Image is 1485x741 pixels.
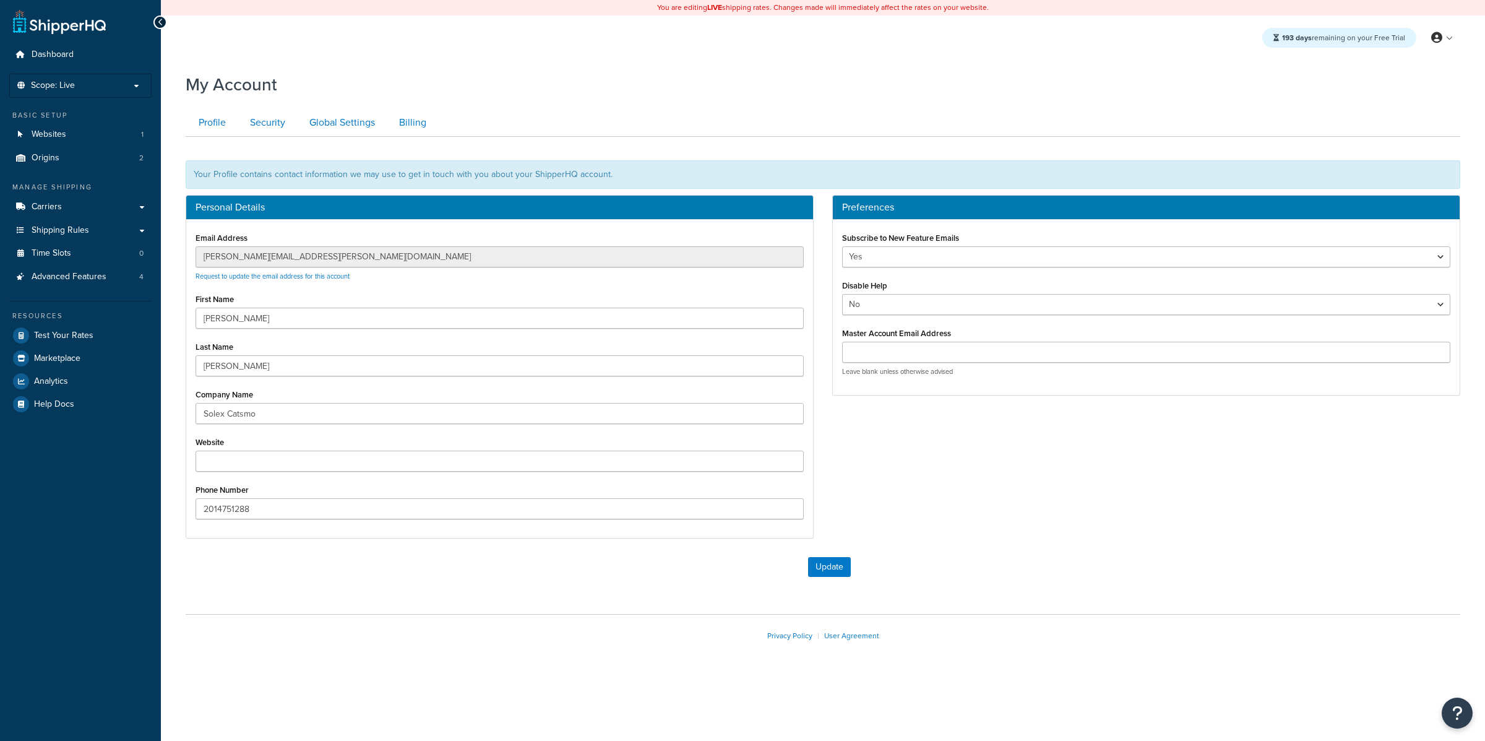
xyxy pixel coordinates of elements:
span: Websites [32,129,66,140]
span: Shipping Rules [32,225,89,236]
label: Phone Number [196,485,249,495]
h3: Personal Details [196,202,804,213]
a: Websites 1 [9,123,152,146]
span: Marketplace [34,353,80,364]
li: Time Slots [9,242,152,265]
label: Last Name [196,342,233,352]
span: Carriers [32,202,62,212]
a: Carriers [9,196,152,219]
a: ShipperHQ Home [13,9,106,34]
button: Update [808,557,851,577]
div: Resources [9,311,152,321]
h3: Preferences [842,202,1450,213]
span: 4 [139,272,144,282]
span: Help Docs [34,399,74,410]
span: Dashboard [32,50,74,60]
span: Test Your Rates [34,331,93,341]
label: Master Account Email Address [842,329,951,338]
h1: My Account [186,72,277,97]
a: Help Docs [9,393,152,415]
span: Scope: Live [31,80,75,91]
div: Manage Shipping [9,182,152,193]
span: Time Slots [32,248,71,259]
label: Email Address [196,233,247,243]
a: Analytics [9,370,152,392]
div: Your Profile contains contact information we may use to get in touch with you about your ShipperH... [186,160,1460,189]
a: Origins 2 [9,147,152,170]
li: Advanced Features [9,266,152,288]
a: Test Your Rates [9,324,152,347]
a: Privacy Policy [767,630,812,641]
span: Analytics [34,376,68,387]
a: Shipping Rules [9,219,152,242]
b: LIVE [707,2,722,13]
label: Subscribe to New Feature Emails [842,233,959,243]
strong: 193 days [1282,32,1312,43]
span: 0 [139,248,144,259]
a: Profile [186,109,236,137]
p: Leave blank unless otherwise advised [842,367,1450,376]
label: Company Name [196,390,253,399]
button: Open Resource Center [1442,698,1473,729]
span: Advanced Features [32,272,106,282]
label: Website [196,438,224,447]
a: Global Settings [296,109,385,137]
a: Billing [386,109,436,137]
label: Disable Help [842,281,887,290]
li: Origins [9,147,152,170]
a: Security [237,109,295,137]
a: Advanced Features 4 [9,266,152,288]
a: Dashboard [9,43,152,66]
span: Origins [32,153,59,163]
span: | [817,630,819,641]
li: Websites [9,123,152,146]
span: 2 [139,153,144,163]
a: Time Slots 0 [9,242,152,265]
div: remaining on your Free Trial [1262,28,1416,48]
label: First Name [196,295,234,304]
span: 1 [141,129,144,140]
div: Basic Setup [9,110,152,121]
a: Marketplace [9,347,152,370]
a: User Agreement [824,630,879,641]
a: Request to update the email address for this account [196,271,350,281]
